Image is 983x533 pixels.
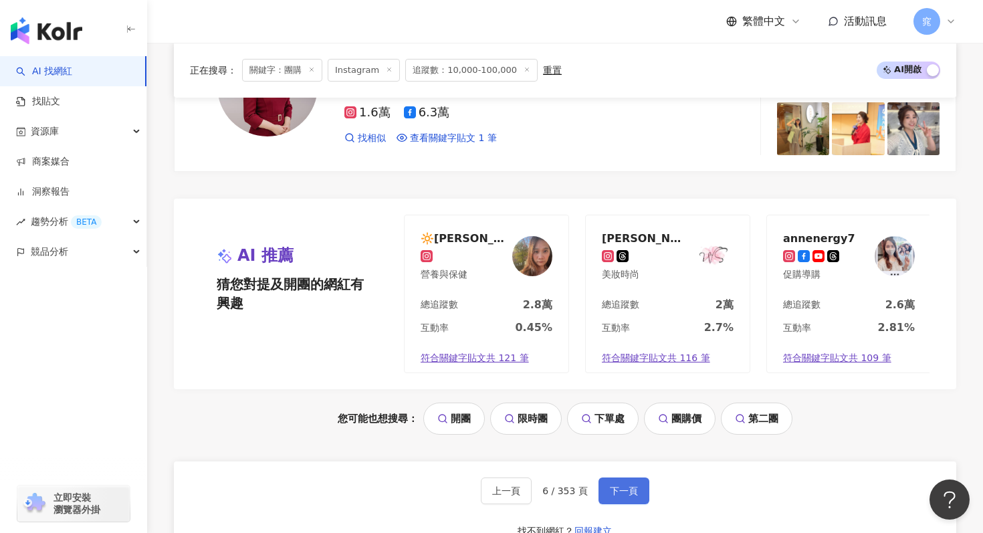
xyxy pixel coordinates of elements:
[490,403,562,435] a: 限時團
[405,59,538,82] span: 追蹤數：10,000-100,000
[585,215,750,374] a: [PERSON_NAME] Flower 台中花店｜永生花束｜香皂花束｜情人節花束｜告白花束｜生日花束✨美妝時尚KOL Avatar總追蹤數2萬互動率2.7%符合關鍵字貼文共 116 筆
[344,106,391,120] span: 1.6萬
[586,344,750,373] a: 符合關鍵字貼文共 116 筆
[344,132,386,145] a: 找相似
[542,486,588,496] span: 6 / 353 頁
[16,185,70,199] a: 洞察報告
[875,236,915,276] img: KOL Avatar
[885,298,915,312] div: 2.6萬
[421,268,508,282] div: 營養與保健
[844,15,887,27] span: 活動訊息
[877,320,915,335] div: 2.81%
[404,215,569,374] a: 🔆[PERSON_NAME]營養與保健KOL Avatar總追蹤數2.8萬互動率0.45%符合關鍵字貼文共 121 筆
[783,268,855,282] div: 促購導購
[481,477,532,504] button: 上一頁
[16,95,60,108] a: 找貼文
[610,486,638,496] span: 下一頁
[242,59,322,82] span: 關鍵字：團購
[766,215,932,374] a: annenergy7促購導購KOL Avatar總追蹤數2.6萬互動率2.81%符合關鍵字貼文共 109 筆
[567,403,639,435] a: 下單處
[410,132,497,145] span: 查看關鍵字貼文 1 筆
[602,352,710,365] span: 符合關鍵字貼文共 116 筆
[721,403,792,435] a: 第二團
[405,344,568,373] a: 符合關鍵字貼文共 121 筆
[397,132,497,145] a: 查看關鍵字貼文 1 筆
[602,298,639,312] div: 總追蹤數
[492,486,520,496] span: 上一頁
[31,116,59,146] span: 資源庫
[742,14,785,29] span: 繁體中文
[17,486,130,522] a: chrome extension立即安裝 瀏覽器外掛
[421,352,529,365] span: 符合關鍵字貼文共 121 筆
[174,403,956,435] div: 您可能也想搜尋：
[922,14,932,29] span: 窕
[693,236,734,276] img: KOL Avatar
[421,231,508,245] div: 🔆惠惠
[602,322,630,335] div: 互動率
[16,217,25,227] span: rise
[602,231,689,245] div: Jennifer Flower 台中花店｜永生花束｜香皂花束｜情人節花束｜告白花束｜生日花束✨
[237,245,294,268] span: AI 推薦
[930,479,970,520] iframe: Help Scout Beacon - Open
[887,102,940,154] img: post-image
[783,298,821,312] div: 總追蹤數
[421,298,458,312] div: 總追蹤數
[53,492,100,516] span: 立即安裝 瀏覽器外掛
[777,102,829,154] img: post-image
[423,403,485,435] a: 開團
[783,231,855,245] div: annenergy7
[71,215,102,229] div: BETA
[716,298,734,312] div: 2萬
[11,17,82,44] img: logo
[31,237,68,267] span: 競品分析
[512,236,552,276] img: KOL Avatar
[704,320,734,335] div: 2.7%
[421,322,449,335] div: 互動率
[328,59,400,82] span: Instagram
[602,268,689,282] div: 美妝時尚
[16,65,72,78] a: searchAI 找網紅
[31,207,102,237] span: 趨勢分析
[832,102,884,154] img: post-image
[598,477,649,504] button: 下一頁
[515,320,552,335] div: 0.45%
[217,275,372,312] span: 猜您對提及開團的網紅有興趣
[16,155,70,169] a: 商案媒合
[21,493,47,514] img: chrome extension
[767,344,931,373] a: 符合關鍵字貼文共 109 筆
[644,403,716,435] a: 團購價
[190,65,237,76] span: 正在搜尋 ：
[783,352,891,365] span: 符合關鍵字貼文共 109 筆
[543,65,562,76] div: 重置
[783,322,811,335] div: 互動率
[358,132,386,145] span: 找相似
[523,298,552,312] div: 2.8萬
[404,106,450,120] span: 6.3萬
